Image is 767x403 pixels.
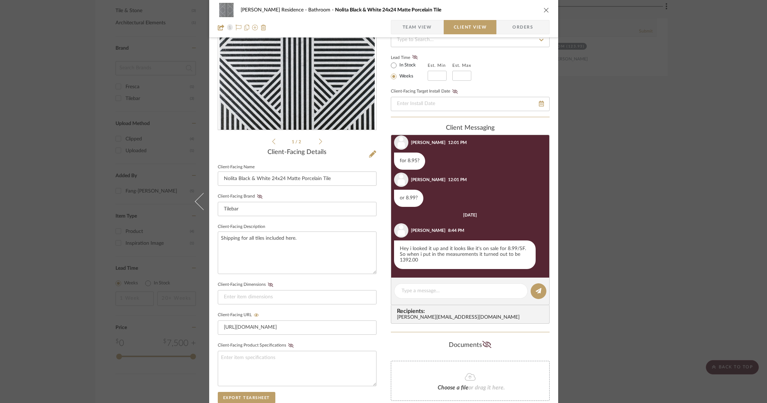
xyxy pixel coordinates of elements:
label: Client-Facing Dimensions [218,282,275,287]
label: Client-Facing Name [218,165,255,169]
label: Client-Facing URL [218,313,261,318]
div: Hey i looked it up and it looks like it's on sale for 8.99/SF. So when i put in the measurements ... [394,240,536,269]
div: 12:01 PM [448,176,467,183]
label: Est. Min [428,63,446,68]
span: Orders [505,20,541,34]
div: or 8.99? [394,190,423,207]
label: Client-Facing Description [218,225,265,229]
div: [DATE] [463,213,477,218]
img: c65daca3-b1b5-4bee-bb9e-2c2cfc334feb_48x40.jpg [218,3,235,17]
span: [PERSON_NAME] Residence [241,8,308,13]
div: [PERSON_NAME] [411,176,446,183]
img: user_avatar.png [394,223,408,238]
div: client Messaging [391,124,550,132]
label: Client-Facing Product Specifications [218,343,296,348]
button: Client-Facing URL [252,313,261,318]
div: [PERSON_NAME] [411,227,446,234]
button: Client-Facing Dimensions [266,282,275,287]
label: Weeks [398,73,413,80]
input: Enter item URL [218,320,377,335]
img: user_avatar.png [394,135,408,150]
span: Bathroom [308,8,335,13]
button: Client-Facing Brand [255,194,265,199]
input: Enter item dimensions [218,290,377,304]
label: Lead Time [391,54,428,61]
button: Client-Facing Product Specifications [286,343,296,348]
div: Client-Facing Details [218,149,377,156]
span: Nolita Black & White 24x24 Matte Porcelain Tile [335,8,441,13]
span: 1 [292,140,295,144]
span: Team View [403,20,432,34]
span: Choose a file [438,385,468,390]
label: In Stock [398,62,416,69]
span: Client View [454,20,487,34]
label: Client-Facing Target Install Date [391,89,460,94]
div: [PERSON_NAME] [411,139,446,146]
div: 12:01 PM [448,139,467,146]
button: Lead Time [410,54,420,61]
label: Est. Max [452,63,471,68]
div: Documents [391,339,550,351]
img: Remove from project [261,25,266,30]
span: or drag it here. [468,385,505,390]
input: Type to Search… [391,33,550,47]
div: for 8.95? [394,153,425,170]
label: Client-Facing Brand [218,194,265,199]
div: [PERSON_NAME][EMAIL_ADDRESS][DOMAIN_NAME] [397,315,546,320]
mat-radio-group: Select item type [391,61,428,81]
input: Enter Client-Facing Brand [218,202,377,216]
input: Enter Client-Facing Item Name [218,171,377,186]
button: close [543,7,550,13]
input: Enter Install Date [391,97,550,111]
span: / [295,140,299,144]
div: 8:44 PM [448,227,464,234]
button: Client-Facing Target Install Date [450,89,460,94]
img: user_avatar.png [394,173,408,187]
span: 2 [299,140,302,144]
span: Recipients: [397,308,546,314]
